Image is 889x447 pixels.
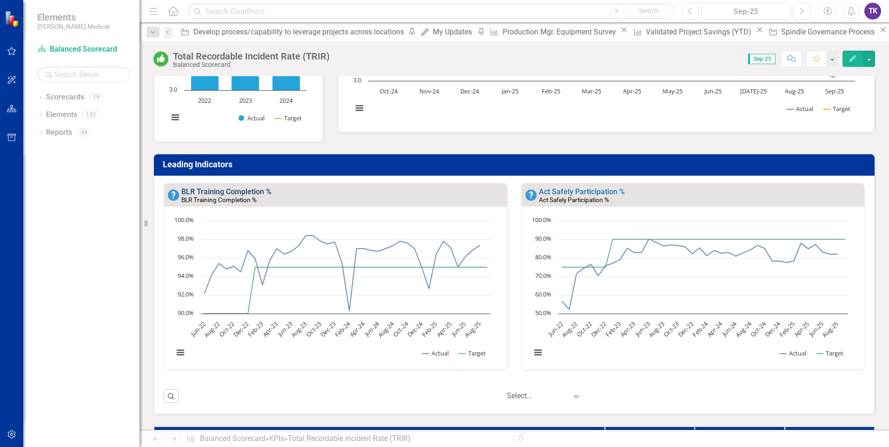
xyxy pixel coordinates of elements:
[178,271,194,280] text: 94.0%
[821,320,840,339] text: Aug-25
[77,128,92,136] div: 94
[604,320,623,339] text: Feb-23
[418,26,475,38] a: My Updates
[275,114,302,122] button: Show Target
[705,319,724,338] text: Apr-24
[362,319,381,338] text: Jun-24
[181,196,257,204] small: BLR Training Completion %
[647,320,666,339] text: Aug-23
[449,320,468,338] text: Jun-25
[535,309,551,317] text: 50.0%
[763,319,783,339] text: Dec-24
[787,105,813,113] button: Show Actual
[535,290,551,298] text: 60.0%
[419,87,439,95] text: Nov-24
[531,346,544,359] button: View chart menu, Chart
[626,5,672,18] button: Search
[186,434,507,444] div: » »
[261,320,279,338] text: Apr-23
[37,44,130,55] a: Balanced Scorecard
[82,111,100,119] div: 132
[246,320,265,339] text: Feb-23
[816,349,844,357] button: Show Target
[173,51,330,61] div: Total Recordable Incident Rate (TRIR)
[765,26,877,38] a: Spindle Governance Process
[646,26,754,38] div: Validated Project Savings (YTD)
[575,320,593,338] text: Oct-22
[279,96,293,105] text: 2024
[623,87,641,95] text: Apr-25
[169,216,502,367] div: Chart. Highcharts interactive chart.
[391,319,410,338] text: Oct-24
[807,320,825,338] text: Jun-25
[581,87,601,95] text: Mar-25
[289,320,309,339] text: Aug-23
[734,319,753,339] text: Aug-24
[463,320,483,339] text: Aug-25
[188,3,675,20] input: Search ClearPoint...
[532,216,551,224] text: 100.0%
[630,26,754,38] a: Validated Project Savings (YTD)
[163,160,869,169] h3: Leading Indicators
[435,320,453,338] text: Apr-25
[405,319,425,339] text: Dec-24
[178,234,194,243] text: 98.0%
[633,320,651,338] text: Jun-23
[749,319,768,338] text: Oct-24
[703,87,722,95] text: Jun-25
[560,320,579,339] text: Aug-22
[662,320,680,338] text: Oct-23
[164,183,507,370] div: Double-Click to Edit
[169,216,495,367] svg: Interactive chart
[173,61,330,68] div: Balanced Scorecard
[705,6,787,17] div: Sep-25
[864,3,881,20] button: TK
[618,320,637,338] text: Apr-23
[275,320,294,338] text: Jun-23
[169,111,182,124] button: View chart menu, Chart
[181,187,272,196] a: BLR Training Completion %
[318,320,338,339] text: Dec-23
[193,26,406,38] div: Develop process/capability to leverage projects across locations
[239,96,252,105] text: 2023
[168,190,179,201] img: No Information
[239,114,265,122] button: Show Actual
[460,87,479,95] text: Dec-24
[662,87,682,95] text: May-25
[422,349,449,357] button: Show Actual
[304,320,323,338] text: Oct-23
[539,196,609,204] small: Act Safely Participation %
[702,3,790,20] button: Sep-25
[784,87,803,95] text: Aug-25
[639,7,659,14] span: Search
[153,52,168,66] img: On or Above Target
[503,26,618,38] div: Production Mgr. Equipment Survey
[177,26,406,38] a: Develop process/capability to leverage projects across locations
[46,110,77,120] a: Elements
[37,66,130,83] input: Search Below...
[535,271,551,280] text: 70.0%
[740,87,767,95] text: [DATE]-25
[526,216,853,367] svg: Interactive chart
[348,319,367,338] text: Apr-24
[525,190,537,201] img: No Information
[526,216,860,367] div: Chart. Highcharts interactive chart.
[174,216,194,224] text: 100.0%
[37,12,109,23] span: Elements
[288,434,411,443] div: Total Recordable Incident Rate (TRIR)
[825,87,844,95] text: Sep-25
[202,320,222,339] text: Aug-22
[353,102,366,115] button: View chart menu, Chart
[433,26,475,38] div: My Updates
[541,87,560,95] text: Feb-25
[200,434,265,443] a: Balanced Scorecard
[379,87,398,95] text: Oct-24
[169,85,177,93] text: 3.0
[178,253,194,261] text: 96.0%
[781,26,877,38] div: Spindle Governance Process
[792,320,811,338] text: Apr-25
[37,23,109,30] small: [PERSON_NAME] Medical
[188,320,207,338] text: Jun-22
[333,319,352,339] text: Feb-24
